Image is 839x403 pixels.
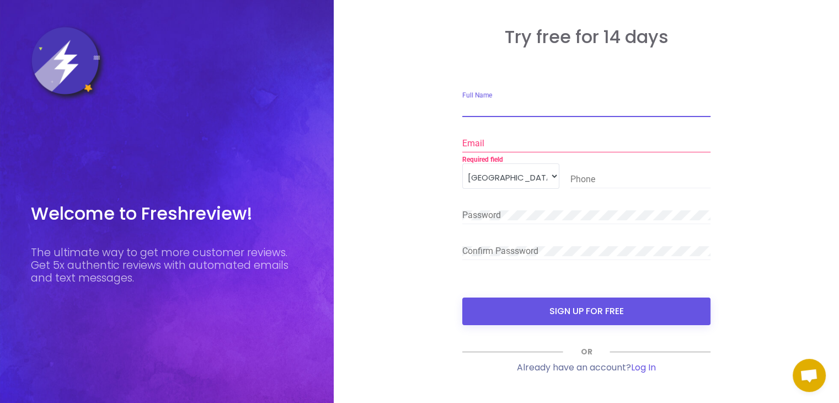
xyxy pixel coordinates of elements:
h4: The ultimate way to get more customer reviews. Get 5x authentic reviews with automated emails and... [31,246,303,284]
input: (201) 555-0123 [570,174,710,184]
input: Email [462,139,710,149]
input: Full Name [462,103,710,113]
h3: Try free for 14 days [462,26,710,47]
a: Open chat [793,359,826,392]
span: Already have an account? [517,361,656,374]
a: Log In [631,361,656,374]
h3: Welcome to Freshreview! [31,203,303,224]
strong: Required field [462,156,503,163]
button: SIGN UP FOR FREE [462,298,710,325]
